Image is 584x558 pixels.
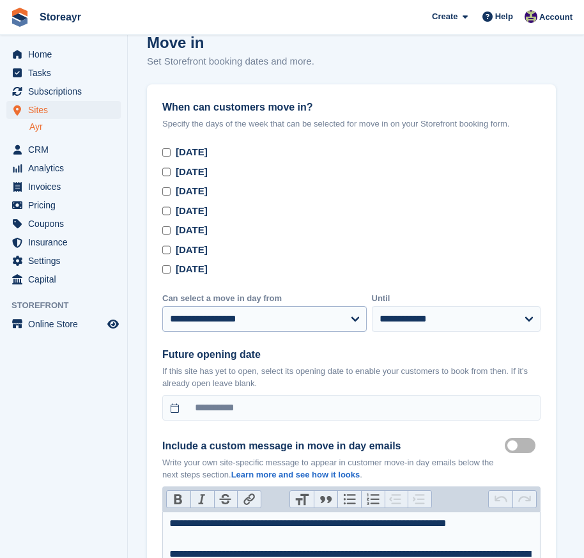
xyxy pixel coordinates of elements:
button: Numbers [361,491,385,508]
label: Can select a move in day from [162,292,367,305]
label: Until [372,292,541,305]
div: [DATE] [176,184,208,199]
button: Redo [512,491,536,508]
div: [DATE] [176,262,208,277]
div: [DATE] [176,223,208,238]
span: Settings [28,252,105,270]
span: Create [432,10,457,23]
button: Decrease Level [385,491,408,508]
a: menu [6,64,121,82]
div: [DATE] [176,145,208,160]
a: menu [6,82,121,100]
img: Byron Mcindoe [525,10,537,23]
label: Future opening date [162,347,541,362]
img: stora-icon-8386f47178a22dfd0bd8f6a31ec36ba5ce8667c1dd55bd0f319d3a0aa187defe.svg [10,8,29,27]
a: menu [6,315,121,333]
h2: Move in [147,31,556,54]
a: Ayr [29,121,121,133]
span: Invoices [28,178,105,196]
p: Write your own site-specific message to appear in customer move-in day emails below the next step... [162,456,505,481]
label: When can customers move in? [162,100,541,115]
span: Capital [28,270,105,288]
a: menu [6,233,121,251]
label: Move in mailer custom message on [505,445,541,447]
span: Coupons [28,215,105,233]
p: Specify the days of the week that can be selected for move in on your Storefront booking form. [162,118,541,130]
label: Include a custom message in move in day emails [162,438,505,454]
a: menu [6,45,121,63]
span: Storefront [12,299,127,312]
div: [DATE] [176,165,208,180]
button: Quote [314,491,337,508]
span: CRM [28,141,105,159]
a: menu [6,270,121,288]
a: menu [6,101,121,119]
a: menu [6,159,121,177]
a: Preview store [105,316,121,332]
span: Analytics [28,159,105,177]
button: Italic [190,491,214,508]
a: menu [6,141,121,159]
button: Heading [290,491,314,508]
a: menu [6,196,121,214]
span: Sites [28,101,105,119]
span: Home [28,45,105,63]
span: Tasks [28,64,105,82]
button: Link [237,491,261,508]
p: Set Storefront booking dates and more. [147,54,556,69]
a: menu [6,178,121,196]
button: Increase Level [408,491,431,508]
button: Bullets [337,491,361,508]
a: Learn more and see how it looks [231,470,360,479]
span: Account [539,11,572,24]
button: Strikethrough [214,491,238,508]
a: Storeayr [35,6,86,27]
span: Pricing [28,196,105,214]
a: menu [6,252,121,270]
p: If this site has yet to open, select its opening date to enable your customers to book from then.... [162,365,541,390]
span: Subscriptions [28,82,105,100]
span: Insurance [28,233,105,251]
span: Help [495,10,513,23]
button: Bold [167,491,190,508]
div: [DATE] [176,243,208,258]
span: Online Store [28,315,105,333]
button: Undo [489,491,512,508]
a: menu [6,215,121,233]
div: [DATE] [176,204,208,219]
